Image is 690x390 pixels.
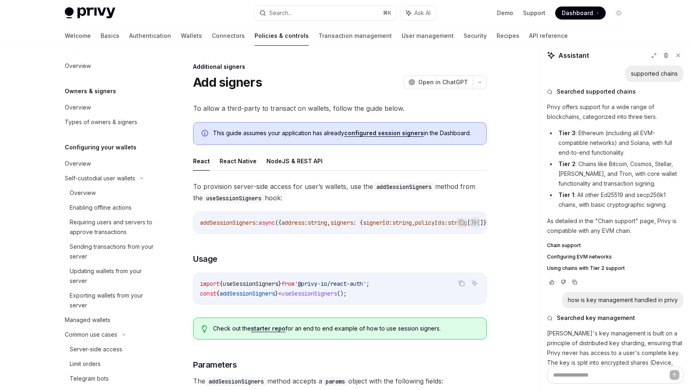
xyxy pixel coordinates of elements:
span: Ask AI [414,9,431,17]
a: Using chains with Tier 2 support [547,265,683,272]
div: Overview [70,188,96,198]
div: Enabling offline actions [70,203,132,213]
span: string [308,219,327,226]
a: API reference [529,26,568,46]
a: Limit orders [58,357,163,371]
button: Send message [670,370,679,380]
div: Additional signers [193,63,487,71]
span: ({ [275,219,281,226]
code: params [322,377,348,386]
span: useSessionSigners [281,290,337,297]
div: Server-side access [70,344,122,354]
span: const [200,290,216,297]
div: Types of owners & signers [65,117,137,127]
span: : { [353,219,363,226]
a: Dashboard [555,7,606,20]
p: As detailed in the "Chain support" page, Privy is compatible with any EVM chain. [547,216,683,236]
div: Requiring users and servers to approve transactions [70,217,158,237]
div: how is key management handled in privy [568,296,678,304]
span: Searched supported chains [557,88,636,96]
h1: Add signers [193,75,262,90]
div: Common use cases [65,330,117,340]
a: Managed wallets [58,313,163,327]
span: import [200,280,220,287]
a: Overview [58,100,163,115]
span: '@privy-io/react-auth' [294,280,366,287]
h5: Owners & signers [65,86,116,96]
span: Check out the for an end to end example of how to use session signers. [213,324,478,333]
h5: Configuring your wallets [65,142,136,152]
span: { [216,290,220,297]
button: Open in ChatGPT [403,75,473,89]
svg: Info [202,130,210,138]
a: Requiring users and servers to approve transactions [58,215,163,239]
a: Support [523,9,545,17]
div: Limit orders [70,359,101,369]
div: Updating wallets from your server [70,266,158,286]
span: Dashboard [562,9,593,17]
div: supported chains [631,70,678,78]
span: Assistant [558,50,589,60]
p: Privy offers support for a wide range of blockchains, categorized into three tiers. [547,102,683,122]
button: NodeJS & REST API [266,151,323,171]
span: from [281,280,294,287]
span: To provision server-side access for user’s wallets, use the method from the hook: [193,181,487,204]
button: Searched supported chains [547,88,683,96]
a: Recipes [497,26,519,46]
a: Types of owners & signers [58,115,163,129]
span: useSessionSigners [223,280,278,287]
div: Telegram bots [70,374,109,383]
div: Overview [65,103,91,112]
a: User management [402,26,454,46]
a: Server-side access [58,342,163,357]
span: Configuring EVM networks [547,254,612,260]
span: (); [337,290,347,297]
div: Exporting wallets from your server [70,291,158,310]
button: Searched key management [547,314,683,322]
code: useSessionSigners [203,194,265,203]
span: Open in ChatGPT [418,78,468,86]
li: : Ethereum (including all EVM-compatible networks) and Solana, with full end-to-end functionality. [547,128,683,158]
button: Ask AI [469,278,480,289]
span: : [444,219,448,226]
span: addSessionSigners [220,290,275,297]
a: Policies & controls [255,26,309,46]
a: Updating wallets from your server [58,264,163,288]
span: : [304,219,308,226]
a: Demo [497,9,513,17]
a: Overview [58,156,163,171]
span: : [389,219,392,226]
strong: Tier 2 [558,160,576,167]
code: addSessionSigners [205,377,267,386]
span: Usage [193,253,218,265]
span: The method accepts a object with the following fields: [193,375,487,387]
svg: Tip [202,325,207,333]
div: Managed wallets [65,315,110,325]
a: Telegram bots [58,371,163,386]
span: Parameters [193,359,237,370]
span: []}[]}) [467,219,490,226]
div: Overview [65,159,91,169]
li: : All other Ed25519 and secp256k1 chains, with basic cryptographic signing. [547,190,683,210]
a: Overview [58,59,163,73]
span: signerId [363,219,389,226]
span: This guide assumes your application has already in the Dashboard. [213,129,478,137]
img: light logo [65,7,115,19]
a: Enabling offline actions [58,200,163,215]
button: Search...⌘K [254,6,396,20]
span: } [278,280,281,287]
button: Copy the contents from the code block [456,217,467,228]
div: Sending transactions from your server [70,242,158,261]
strong: Tier 1 [558,191,574,198]
a: configured session signers [344,129,424,137]
button: Ask AI [400,6,436,20]
a: Basics [101,26,119,46]
span: : [255,219,259,226]
button: Ask AI [469,217,480,228]
a: Welcome [65,26,91,46]
a: Connectors [212,26,245,46]
div: Self-custodial user wallets [65,173,135,183]
a: Exporting wallets from your server [58,288,163,313]
a: Overview [58,186,163,200]
strong: Tier 3 [558,129,576,136]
